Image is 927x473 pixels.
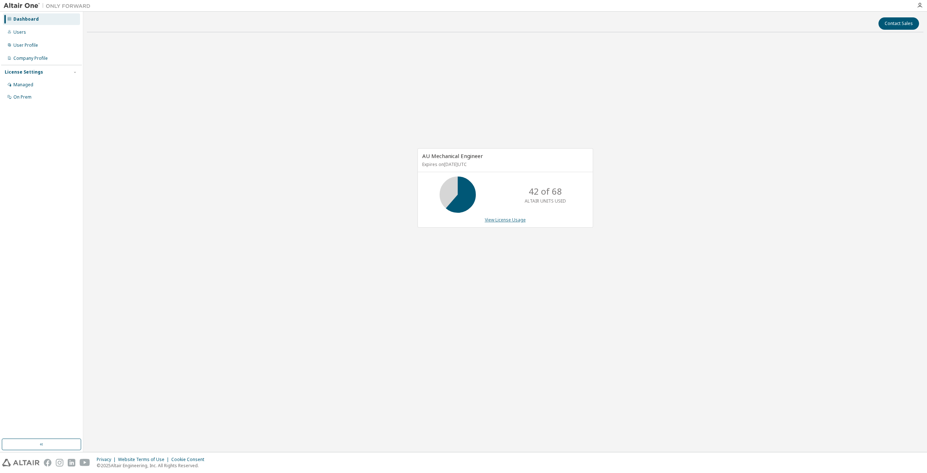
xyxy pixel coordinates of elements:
[2,459,39,466] img: altair_logo.svg
[118,457,171,462] div: Website Terms of Use
[13,29,26,35] div: Users
[97,462,209,469] p: © 2025 Altair Engineering, Inc. All Rights Reserved.
[525,198,566,204] p: ALTAIR UNITS USED
[97,457,118,462] div: Privacy
[422,152,483,159] span: AU Mechanical Engineer
[68,459,75,466] img: linkedin.svg
[171,457,209,462] div: Cookie Consent
[485,217,526,223] a: View License Usage
[422,161,587,167] p: Expires on [DATE] UTC
[80,459,90,466] img: youtube.svg
[13,42,38,48] div: User Profile
[13,82,33,88] div: Managed
[56,459,63,466] img: instagram.svg
[44,459,51,466] img: facebook.svg
[13,16,39,22] div: Dashboard
[4,2,94,9] img: Altair One
[5,69,43,75] div: License Settings
[529,185,562,198] p: 42 of 68
[13,94,32,100] div: On Prem
[13,55,48,61] div: Company Profile
[878,17,919,30] button: Contact Sales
